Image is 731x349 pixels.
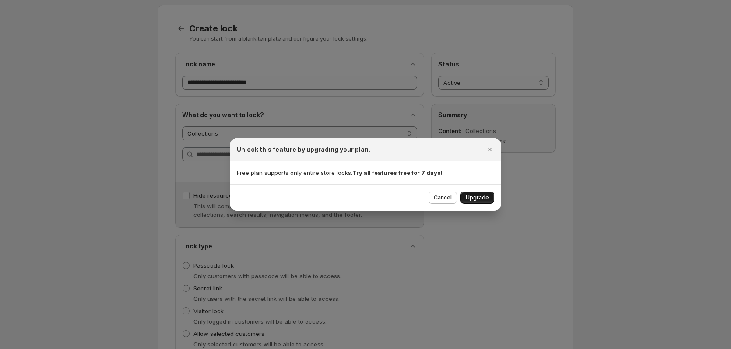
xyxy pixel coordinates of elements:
h2: Unlock this feature by upgrading your plan. [237,145,370,154]
strong: Try all features free for 7 days! [352,169,443,176]
button: Close [484,143,496,156]
span: Upgrade [466,194,489,201]
p: Free plan supports only entire store locks. [237,168,494,177]
span: Cancel [434,194,452,201]
button: Upgrade [460,192,494,204]
button: Cancel [429,192,457,204]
